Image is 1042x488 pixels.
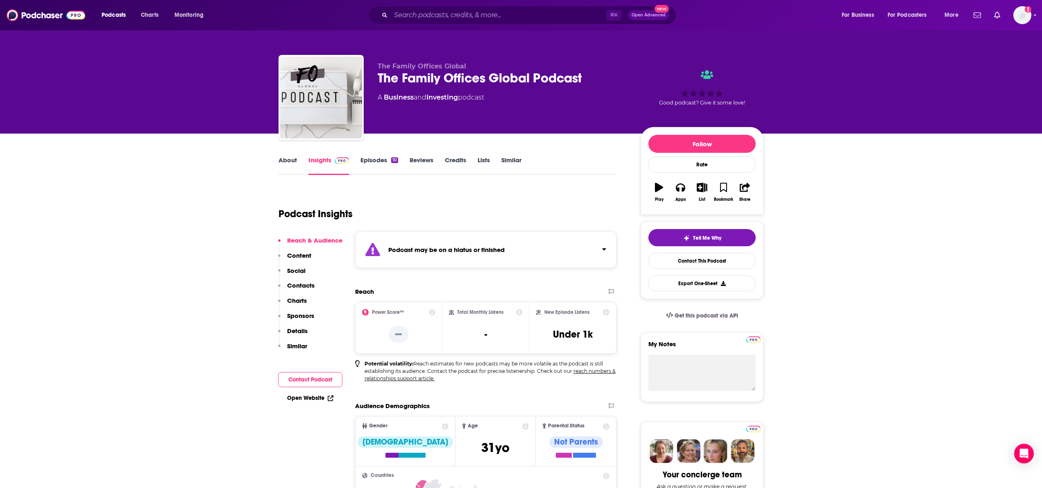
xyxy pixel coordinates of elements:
[278,312,314,327] button: Sponsors
[278,297,307,312] button: Charts
[746,336,761,343] img: Podchaser Pro
[648,253,756,269] a: Contact This Podcast
[606,10,621,20] span: ⌘ K
[7,7,85,23] img: Podchaser - Follow, Share and Rate Podcasts
[746,424,761,432] a: Pro website
[278,327,308,342] button: Details
[371,473,394,478] span: Countries
[355,402,430,410] h2: Audience Demographics
[365,368,616,381] a: reach numbers & relationships support article.
[731,439,754,463] img: Jon Profile
[683,235,690,241] img: tell me why sparkle
[882,9,939,22] button: open menu
[365,361,413,367] b: Potential volatility:
[648,177,670,207] button: Play
[391,9,606,22] input: Search podcasts, credits, & more...
[287,297,307,304] p: Charts
[287,395,333,402] a: Open Website
[648,156,756,173] div: Rate
[445,156,466,175] a: Credits
[699,197,705,202] div: List
[991,8,1003,22] a: Show notifications dropdown
[677,439,700,463] img: Barbara Profile
[278,372,342,387] button: Contact Podcast
[739,197,750,202] div: Share
[468,423,478,429] span: Age
[842,9,874,21] span: For Business
[659,306,745,326] a: Get this podcast via API
[655,5,669,13] span: New
[365,360,616,382] p: Reach estimates for new podcasts may be more volatile as the podcast is still establishing its au...
[457,309,503,315] h2: Total Monthly Listens
[1025,6,1031,13] svg: Add a profile image
[278,342,307,357] button: Similar
[648,135,756,153] button: Follow
[691,177,713,207] button: List
[391,157,398,163] div: 10
[746,426,761,432] img: Podchaser Pro
[287,281,315,289] p: Contacts
[355,232,616,268] section: Click to expand status details
[174,9,204,21] span: Monitoring
[970,8,984,22] a: Show notifications dropdown
[278,267,306,282] button: Social
[279,208,353,220] h1: Podcast Insights
[693,235,721,241] span: Tell Me Why
[481,440,510,456] span: 31 yo
[632,13,666,17] span: Open Advanced
[704,439,727,463] img: Jules Profile
[1013,6,1031,24] button: Show profile menu
[287,267,306,275] p: Social
[663,470,742,480] div: Your concierge team
[888,9,927,21] span: For Podcasters
[648,340,756,354] label: My Notes
[410,156,433,175] a: Reviews
[628,10,669,20] button: Open AdvancedNew
[287,312,314,320] p: Sponsors
[544,309,589,315] h2: New Episode Listens
[836,9,884,22] button: open menu
[553,328,593,340] h3: Under 1k
[360,156,398,175] a: Episodes10
[548,423,584,429] span: Parental Status
[278,281,315,297] button: Contacts
[287,252,311,259] p: Content
[96,9,136,22] button: open menu
[279,156,297,175] a: About
[675,197,686,202] div: Apps
[648,275,756,291] button: Export One-Sheet
[388,246,505,254] strong: Podcast may be on a hiatus or finished
[414,93,426,101] span: and
[675,312,738,319] span: Get this podcast via API
[335,157,349,164] img: Podchaser Pro
[369,423,387,429] span: Gender
[713,177,734,207] button: Bookmark
[308,156,349,175] a: InsightsPodchaser Pro
[378,93,484,102] div: A podcast
[746,335,761,343] a: Pro website
[945,9,958,21] span: More
[287,327,308,335] p: Details
[650,439,673,463] img: Sydney Profile
[376,6,684,25] div: Search podcasts, credits, & more...
[648,229,756,246] button: tell me why sparkleTell Me Why
[478,156,490,175] a: Lists
[141,9,159,21] span: Charts
[389,326,408,343] p: --
[278,252,311,267] button: Content
[280,57,362,138] img: The Family Offices Global Podcast
[501,156,521,175] a: Similar
[549,436,603,448] div: Not Parents
[655,197,664,202] div: Play
[102,9,126,21] span: Podcasts
[1013,6,1031,24] img: User Profile
[485,328,487,340] h3: -
[641,62,763,113] div: Good podcast? Give it some love!
[355,288,374,295] h2: Reach
[136,9,163,22] a: Charts
[287,236,342,244] p: Reach & Audience
[378,62,466,70] span: The Family Offices Global
[426,93,458,101] a: Investing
